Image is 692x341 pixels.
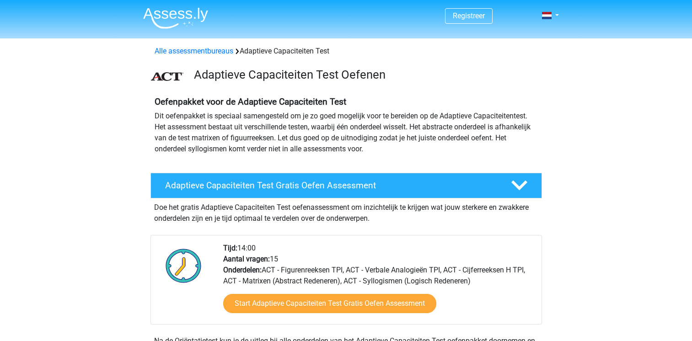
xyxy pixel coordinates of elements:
a: Registreer [453,11,485,20]
b: Tijd: [223,244,237,252]
a: Alle assessmentbureaus [155,47,233,55]
div: Adaptieve Capaciteiten Test [151,46,542,57]
b: Aantal vragen: [223,255,270,263]
div: Doe het gratis Adaptieve Capaciteiten Test oefenassessment om inzichtelijk te krijgen wat jouw st... [150,198,542,224]
a: Start Adaptieve Capaciteiten Test Gratis Oefen Assessment [223,294,436,313]
h4: Adaptieve Capaciteiten Test Gratis Oefen Assessment [165,180,496,191]
h3: Adaptieve Capaciteiten Test Oefenen [194,68,535,82]
img: Klok [161,243,207,288]
img: Assessly [143,7,208,29]
b: Onderdelen: [223,266,262,274]
b: Oefenpakket voor de Adaptieve Capaciteiten Test [155,96,346,107]
p: Dit oefenpakket is speciaal samengesteld om je zo goed mogelijk voor te bereiden op de Adaptieve ... [155,111,538,155]
a: Adaptieve Capaciteiten Test Gratis Oefen Assessment [147,173,546,198]
img: ACT [151,72,183,81]
div: 14:00 15 ACT - Figurenreeksen TPI, ACT - Verbale Analogieën TPI, ACT - Cijferreeksen H TPI, ACT -... [216,243,541,324]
